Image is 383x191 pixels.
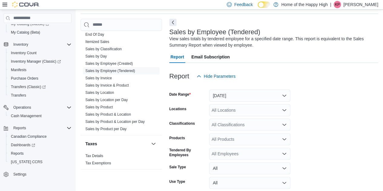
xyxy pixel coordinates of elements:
[169,148,207,157] label: Tendered By Employees
[85,32,104,37] a: End Of Day
[85,119,145,124] span: Sales by Product & Location per Day
[85,141,97,147] h3: Taxes
[11,170,71,178] span: Settings
[8,58,71,65] span: Inventory Manager (Classic)
[11,143,35,147] span: Dashboards
[169,165,186,170] label: Sale Type
[11,114,41,118] span: Cash Management
[330,1,331,8] p: |
[85,91,114,95] a: Sales by Location
[335,1,340,8] span: KP
[11,171,29,178] a: Settings
[8,158,45,166] a: [US_STATE] CCRS
[8,133,49,140] a: Canadian Compliance
[169,92,191,97] label: Date Range
[8,49,39,57] a: Inventory Count
[11,124,71,132] span: Reports
[13,172,26,177] span: Settings
[85,112,131,117] a: Sales by Product & Location
[8,49,71,57] span: Inventory Count
[8,92,28,99] a: Transfers
[169,107,187,111] label: Locations
[8,83,71,91] span: Transfers (Classic)
[85,153,103,158] span: Tax Details
[85,98,128,102] a: Sales by Location per Day
[85,54,107,59] span: Sales by Day
[8,92,71,99] span: Transfers
[85,39,109,44] span: Itemized Sales
[169,28,260,36] h3: Sales by Employee (Tendered)
[85,105,113,109] a: Sales by Product
[170,51,184,63] span: Report
[281,1,328,8] p: Home of the Happy High
[11,41,31,48] button: Inventory
[85,83,129,87] a: Sales by Invoice & Product
[8,75,71,82] span: Purchase Orders
[8,20,71,28] span: My Catalog (Classic)
[85,69,135,73] a: Sales by Employee (Tendered)
[334,1,341,8] div: Kayla Parker
[85,90,114,95] span: Sales by Location
[6,74,74,83] button: Purchase Orders
[85,61,133,66] a: Sales by Employee (Created)
[11,51,37,55] span: Inventory Count
[85,161,111,165] a: Tax Exemptions
[8,112,44,120] a: Cash Management
[85,47,122,51] a: Sales by Classification
[8,141,38,149] a: Dashboards
[1,170,74,179] button: Settings
[11,151,24,156] span: Reports
[150,140,157,147] button: Taxes
[343,1,378,8] p: [PERSON_NAME]
[85,76,112,81] span: Sales by Invoice
[8,150,71,157] span: Reports
[11,68,26,72] span: Manifests
[12,2,39,8] img: Cova
[81,31,162,135] div: Sales
[8,29,43,36] a: My Catalog (Beta)
[11,21,49,26] span: My Catalog (Classic)
[85,120,145,124] a: Sales by Product & Location per Day
[209,162,290,174] button: All
[169,36,375,48] div: View sales totals by tendered employee for a specified date range. This report is equivalent to t...
[169,136,185,140] label: Products
[1,124,74,132] button: Reports
[11,104,34,111] button: Operations
[6,57,74,66] a: Inventory Manager (Classic)
[11,76,38,81] span: Purchase Orders
[11,93,26,98] span: Transfers
[194,70,238,82] button: Hide Parameters
[6,112,74,120] button: Cash Management
[11,84,46,89] span: Transfers (Classic)
[11,104,71,111] span: Operations
[11,59,61,64] span: Inventory Manager (Classic)
[6,20,74,28] a: My Catalog (Classic)
[258,2,270,8] input: Dark Mode
[85,154,103,158] a: Tax Details
[85,105,113,110] span: Sales by Product
[85,54,107,58] a: Sales by Day
[1,103,74,112] button: Operations
[8,58,63,65] a: Inventory Manager (Classic)
[282,108,287,113] button: Open list of options
[6,83,74,91] a: Transfers (Classic)
[11,41,71,48] span: Inventory
[6,66,74,74] button: Manifests
[85,68,135,73] span: Sales by Employee (Tendered)
[6,141,74,149] a: Dashboards
[81,152,162,169] div: Taxes
[169,19,177,26] button: Next
[11,160,42,164] span: [US_STATE] CCRS
[282,151,287,156] button: Open list of options
[169,179,185,184] label: Use Type
[13,42,28,47] span: Inventory
[85,161,111,166] span: Tax Exemptions
[85,40,109,44] a: Itemized Sales
[8,20,51,28] a: My Catalog (Classic)
[85,127,127,131] a: Sales by Product per Day
[209,177,290,189] button: All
